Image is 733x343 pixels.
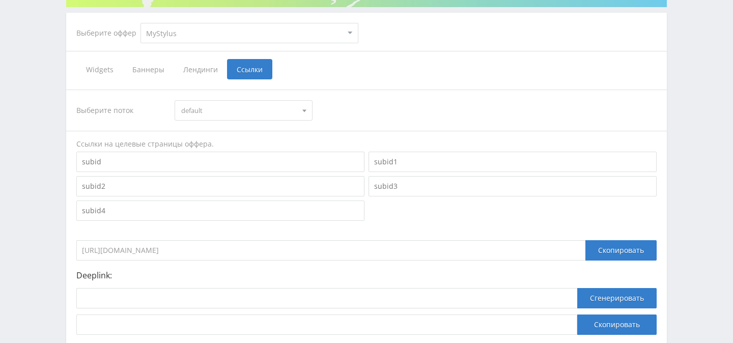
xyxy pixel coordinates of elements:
span: Лендинги [174,59,227,79]
input: subid [76,152,364,172]
div: Выберите поток [76,100,165,121]
span: default [181,101,296,120]
input: subid2 [76,176,364,196]
span: Ссылки [227,59,272,79]
div: Скопировать [585,240,657,261]
input: subid3 [369,176,657,196]
button: Сгенерировать [577,288,657,308]
span: Widgets [76,59,123,79]
p: Deeplink: [76,271,657,280]
span: Баннеры [123,59,174,79]
button: Скопировать [577,315,657,335]
input: subid4 [76,201,364,221]
div: Выберите оффер [76,29,140,37]
div: Ссылки на целевые страницы оффера. [76,139,657,149]
input: subid1 [369,152,657,172]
